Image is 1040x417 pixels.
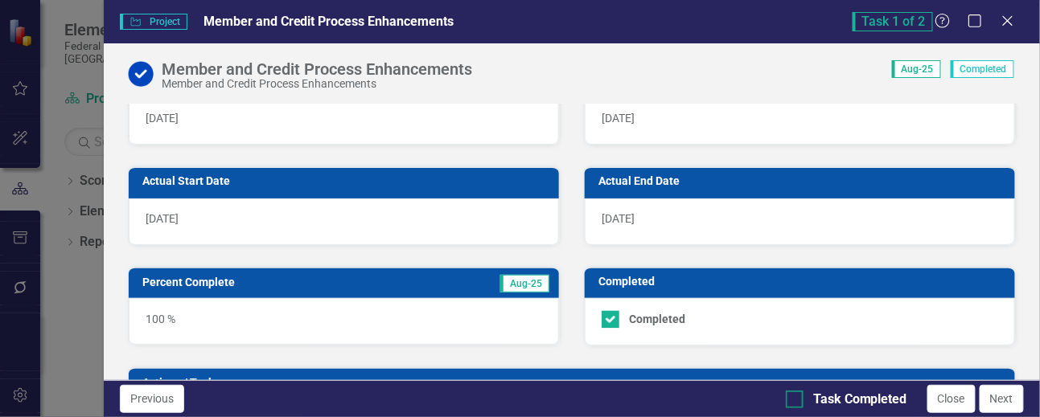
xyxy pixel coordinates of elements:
span: Task 1 of 2 [853,12,933,31]
button: Close [927,385,976,413]
div: 100 % [129,298,559,345]
span: Member and Credit Process Enhancements [203,14,454,29]
div: Task Completed [813,390,907,409]
span: Completed [951,60,1014,78]
button: Previous [120,385,184,413]
button: Next [980,385,1024,413]
img: Completed [128,61,154,87]
div: Member and Credit Process Enhancements [162,60,472,78]
h3: Completed [598,276,1007,288]
span: [DATE] [146,213,179,226]
h3: Actual Start Date [142,176,551,188]
div: Member and Credit Process Enhancements [162,78,472,90]
span: [DATE] [146,112,179,125]
span: Project [120,14,187,30]
h3: Actual End Date [598,176,1007,188]
span: Aug-25 [500,275,549,292]
span: [DATE] [602,213,635,226]
h3: Percent Complete [142,276,406,288]
span: [DATE] [602,112,635,125]
span: Aug-25 [892,60,941,78]
h3: Actions / Tasks [142,377,1007,389]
